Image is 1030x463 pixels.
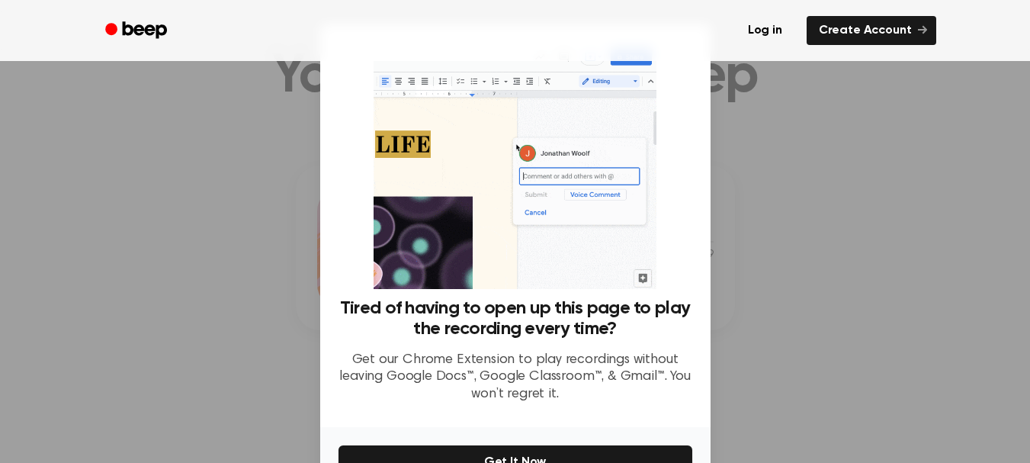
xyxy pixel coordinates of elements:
a: Log in [733,13,797,48]
a: Create Account [807,16,936,45]
h3: Tired of having to open up this page to play the recording every time? [339,298,692,339]
a: Beep [95,16,181,46]
img: Beep extension in action [374,43,656,289]
p: Get our Chrome Extension to play recordings without leaving Google Docs™, Google Classroom™, & Gm... [339,352,692,404]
